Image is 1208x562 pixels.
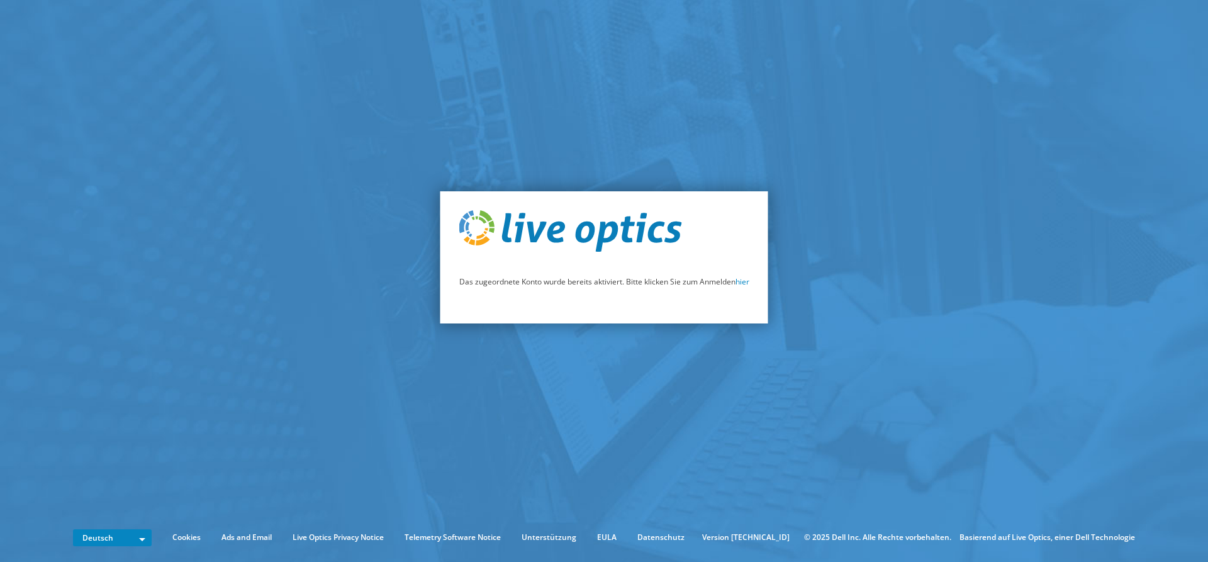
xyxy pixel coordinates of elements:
a: hier [735,276,749,287]
a: Telemetry Software Notice [395,531,510,544]
li: Version [TECHNICAL_ID] [696,531,796,544]
img: live_optics_svg.svg [459,210,682,252]
a: Unterstützung [512,531,586,544]
li: © 2025 Dell Inc. Alle Rechte vorbehalten. [798,531,958,544]
li: Basierend auf Live Optics, einer Dell Technologie [959,531,1135,544]
a: Live Optics Privacy Notice [283,531,393,544]
a: Ads and Email [212,531,281,544]
p: Das zugeordnete Konto wurde bereits aktiviert. Bitte klicken Sie zum Anmelden [459,275,749,289]
a: Datenschutz [628,531,694,544]
a: Cookies [163,531,210,544]
a: EULA [588,531,626,544]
